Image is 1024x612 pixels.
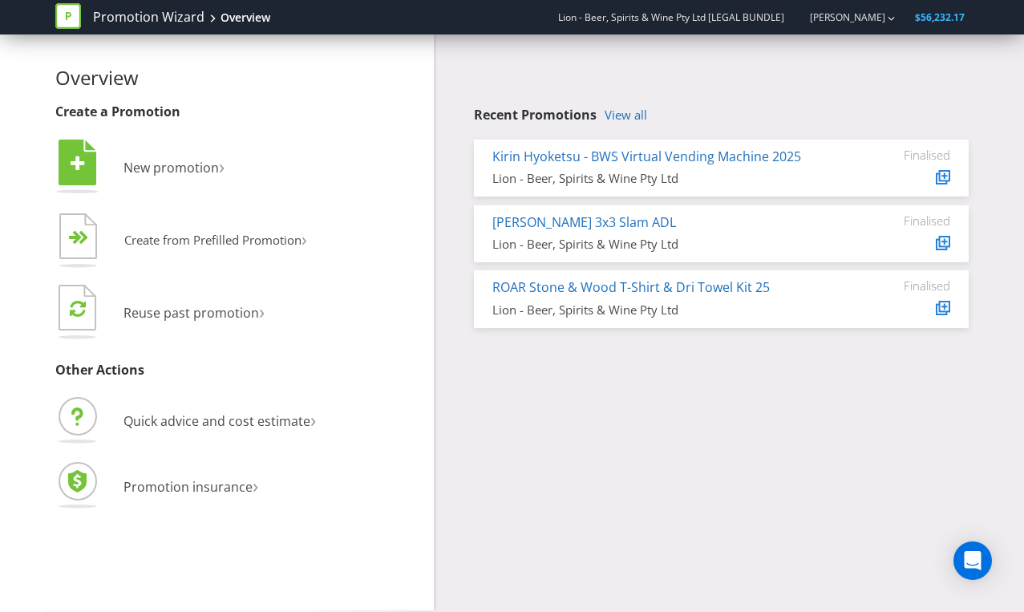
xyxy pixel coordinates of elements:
[492,236,830,253] div: Lion - Beer, Spirits & Wine Pty Ltd
[492,170,830,187] div: Lion - Beer, Spirits & Wine Pty Ltd
[123,304,259,322] span: Reuse past promotion
[492,278,770,296] a: ROAR Stone & Wood T-Shirt & Dri Towel Kit 25
[123,478,253,496] span: Promotion insurance
[219,152,225,179] span: ›
[259,298,265,324] span: ›
[55,412,316,430] a: Quick advice and cost estimate›
[79,230,89,245] tspan: 
[55,363,423,378] h3: Other Actions
[492,148,801,165] a: Kirin Hyoketsu - BWS Virtual Vending Machine 2025
[854,213,950,228] div: Finalised
[55,67,423,88] h2: Overview
[474,106,597,124] span: Recent Promotions
[492,302,830,318] div: Lion - Beer, Spirits & Wine Pty Ltd
[221,10,270,26] div: Overview
[123,159,219,176] span: New promotion
[492,213,676,231] a: [PERSON_NAME] 3x3 Slam ADL
[302,226,307,251] span: ›
[854,278,950,293] div: Finalised
[55,209,308,274] button: Create from Prefilled Promotion›
[310,406,316,432] span: ›
[854,148,950,162] div: Finalised
[55,478,258,496] a: Promotion insurance›
[123,412,310,430] span: Quick advice and cost estimate
[124,232,302,248] span: Create from Prefilled Promotion
[70,299,86,318] tspan: 
[794,10,885,24] a: [PERSON_NAME]
[558,10,784,24] span: Lion - Beer, Spirits & Wine Pty Ltd [LEGAL BUNDLE]
[605,108,647,122] a: View all
[93,8,204,26] a: Promotion Wizard
[915,10,965,24] span: $56,232.17
[55,105,423,120] h3: Create a Promotion
[953,541,992,580] div: Open Intercom Messenger
[71,155,85,172] tspan: 
[253,472,258,498] span: ›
